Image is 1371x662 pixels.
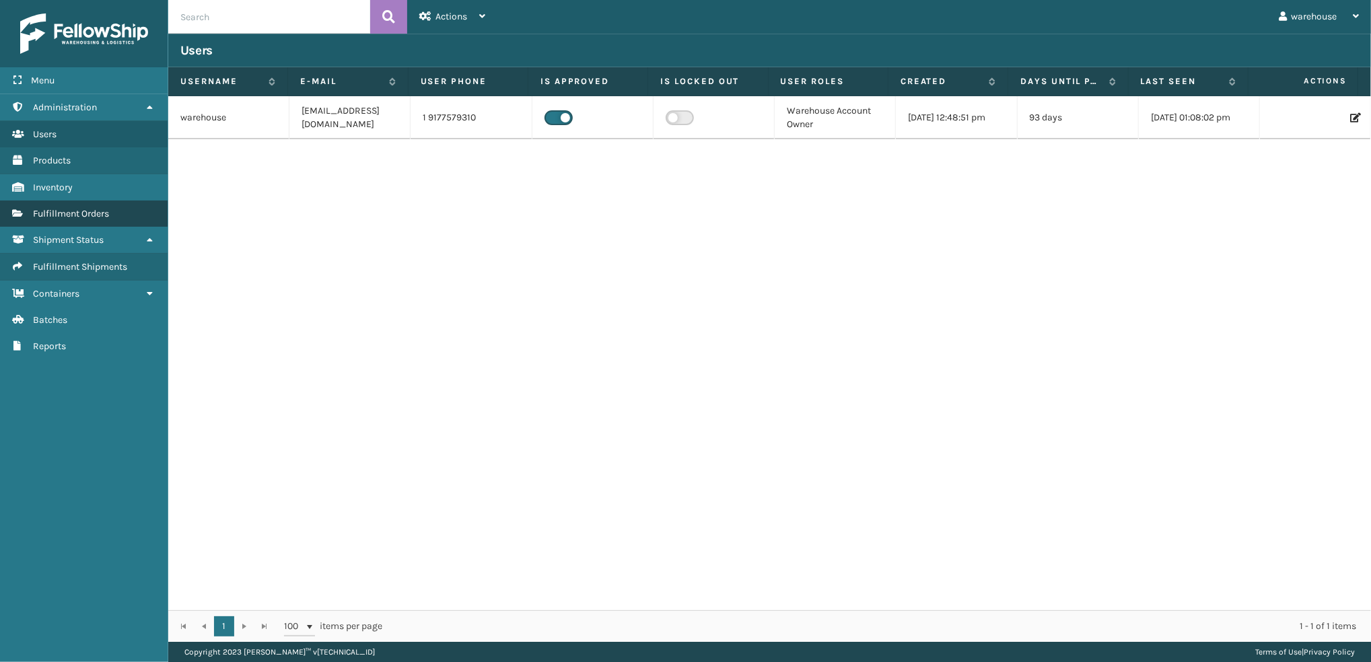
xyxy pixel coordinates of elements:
[214,616,234,636] a: 1
[284,620,304,633] span: 100
[421,75,516,87] label: User phone
[284,616,382,636] span: items per page
[33,314,67,326] span: Batches
[1141,75,1222,87] label: Last Seen
[33,261,127,272] span: Fulfillment Shipments
[33,155,71,166] span: Products
[180,42,213,59] h3: Users
[781,75,876,87] label: User Roles
[1020,75,1102,87] label: Days until password expires
[1139,96,1260,139] td: [DATE] 01:08:02 pm
[33,182,73,193] span: Inventory
[1253,70,1355,92] span: Actions
[1304,647,1355,657] a: Privacy Policy
[184,642,375,662] p: Copyright 2023 [PERSON_NAME]™ v [TECHNICAL_ID]
[33,234,104,246] span: Shipment Status
[289,96,411,139] td: [EMAIL_ADDRESS][DOMAIN_NAME]
[20,13,148,54] img: logo
[660,75,755,87] label: Is Locked Out
[33,208,109,219] span: Fulfillment Orders
[401,620,1356,633] div: 1 - 1 of 1 items
[33,102,97,113] span: Administration
[31,75,55,86] span: Menu
[775,96,896,139] td: Warehouse Account Owner
[896,96,1017,139] td: [DATE] 12:48:51 pm
[33,288,79,299] span: Containers
[33,340,66,352] span: Reports
[540,75,635,87] label: Is Approved
[901,75,982,87] label: Created
[168,96,289,139] td: warehouse
[1018,96,1139,139] td: 93 days
[33,128,57,140] span: Users
[1255,647,1302,657] a: Terms of Use
[1350,113,1358,122] i: Edit
[180,75,262,87] label: Username
[1255,642,1355,662] div: |
[411,96,532,139] td: 1 9177579310
[435,11,467,22] span: Actions
[300,75,382,87] label: E-mail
